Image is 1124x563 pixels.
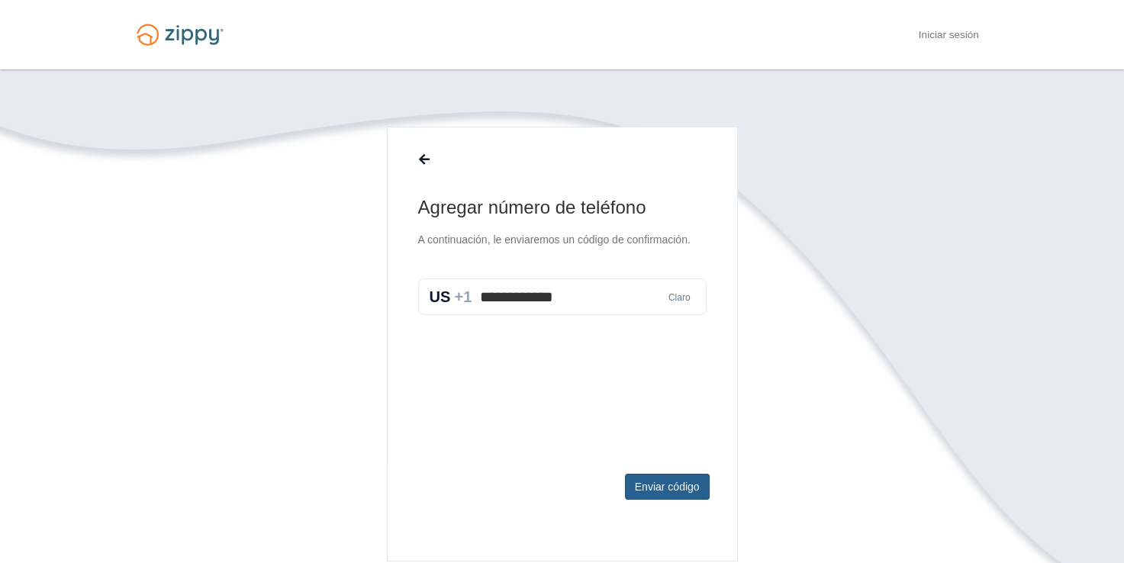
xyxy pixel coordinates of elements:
button: Enviar código [625,474,710,500]
h1: Agregar número de teléfono [418,195,707,220]
img: Logotipo [127,17,233,53]
p: A continuación, le enviaremos un código de confirmación. [418,232,707,248]
button: Claro [664,291,695,305]
a: Iniciar sesión [919,29,979,44]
